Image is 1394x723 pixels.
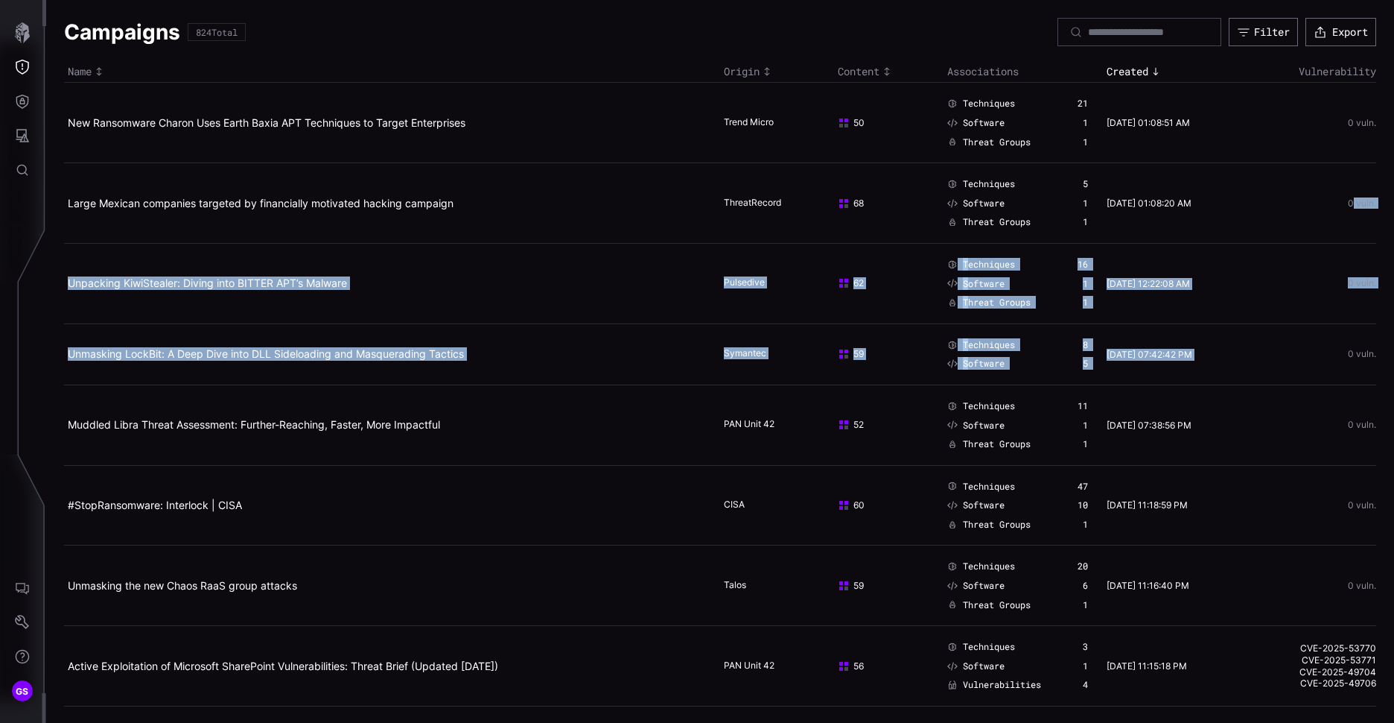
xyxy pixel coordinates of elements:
a: Techniques [947,481,1015,493]
div: 1 [1083,278,1088,290]
a: Software [947,580,1005,592]
button: GS [1,674,44,708]
div: 20 [1078,561,1088,572]
div: 1 [1083,216,1088,228]
div: 8 [1083,339,1088,351]
time: [DATE] 01:08:20 AM [1107,198,1191,209]
a: Threat Groups [947,438,1031,450]
div: 1 [1083,198,1088,209]
a: Techniques [947,178,1015,190]
span: Vulnerabilities [963,679,1041,691]
span: Threat Groups [963,297,1031,309]
div: 1 [1083,438,1088,450]
span: Techniques [963,481,1015,493]
time: [DATE] 11:18:59 PM [1107,499,1188,511]
div: 0 vuln. [1243,118,1376,128]
span: Threat Groups [963,136,1031,148]
div: 56 [838,660,929,672]
span: GS [16,683,29,699]
div: 11 [1078,400,1088,412]
a: Unmasking the new Chaos RaaS group attacks [68,579,297,592]
div: 68 [838,198,929,209]
div: Toggle sort direction [724,65,830,78]
div: 1 [1083,599,1088,611]
a: Techniques [947,641,1015,653]
div: 21 [1078,98,1088,110]
span: Software [963,660,1005,672]
div: 1 [1083,117,1088,129]
div: 0 vuln. [1243,198,1376,209]
div: 0 vuln. [1243,420,1376,430]
button: Filter [1229,18,1298,46]
a: Vulnerabilities [947,679,1041,691]
div: 6 [1083,580,1088,592]
span: Software [963,580,1005,592]
div: 1 [1083,660,1088,672]
div: 59 [838,580,929,592]
a: Techniques [947,561,1015,572]
a: Threat Groups [947,297,1031,309]
a: #StopRansomware: Interlock | CISA [68,499,242,511]
span: Threat Groups [963,438,1031,450]
div: PAN Unit 42 [724,418,798,432]
div: Talos [724,579,798,593]
div: 62 [838,277,929,289]
span: Techniques [963,259,1015,271]
div: 1 [1083,136,1088,148]
div: 60 [838,499,929,511]
span: Threat Groups [963,519,1031,531]
a: Muddled Libra Threat Assessment: Further-Reaching, Faster, More Impactful [68,418,440,431]
time: [DATE] 07:38:56 PM [1107,420,1191,431]
th: Vulnerability [1239,61,1376,83]
div: 5 [1083,178,1088,190]
div: 47 [1078,481,1088,493]
span: Software [963,499,1005,511]
div: CISA [724,499,798,512]
span: Techniques [963,339,1015,351]
div: 50 [838,117,929,129]
a: Threat Groups [947,216,1031,228]
span: Software [963,358,1005,370]
a: CVE-2025-49704 [1243,666,1376,678]
span: Techniques [963,98,1015,110]
span: Threat Groups [963,216,1031,228]
a: Software [947,278,1005,290]
div: 1 [1083,420,1088,432]
div: Toggle sort direction [1107,65,1236,78]
time: [DATE] 11:16:40 PM [1107,580,1189,591]
div: Symantec [724,347,798,361]
a: Software [947,358,1005,370]
a: Threat Groups [947,519,1031,531]
div: 10 [1078,499,1088,511]
a: Software [947,499,1005,511]
div: 0 vuln. [1243,581,1376,591]
div: 59 [838,348,929,360]
span: Software [963,420,1005,432]
a: Threat Groups [947,136,1031,148]
span: Techniques [963,641,1015,653]
div: Filter [1254,25,1290,39]
div: 52 [838,419,929,431]
div: 0 vuln. [1243,278,1376,288]
div: Toggle sort direction [68,65,716,78]
div: ThreatRecord [724,197,798,210]
a: Large Mexican companies targeted by financially motivated hacking campaign [68,197,453,209]
div: 0 vuln. [1243,349,1376,359]
time: [DATE] 11:15:18 PM [1107,660,1187,672]
th: Associations [943,61,1103,83]
a: Threat Groups [947,599,1031,611]
div: 4 [1083,679,1088,691]
div: 1 [1083,519,1088,531]
time: [DATE] 01:08:51 AM [1107,117,1190,128]
span: Software [963,117,1005,129]
a: Software [947,117,1005,129]
a: Techniques [947,400,1015,412]
div: 0 vuln. [1243,500,1376,511]
span: Software [963,198,1005,209]
div: Toggle sort direction [838,65,940,78]
a: New Ransomware Charon Uses Earth Baxia APT Techniques to Target Enterprises [68,116,465,129]
span: Techniques [963,178,1015,190]
h1: Campaigns [64,19,180,45]
a: Techniques [947,339,1015,351]
a: Techniques [947,98,1015,110]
